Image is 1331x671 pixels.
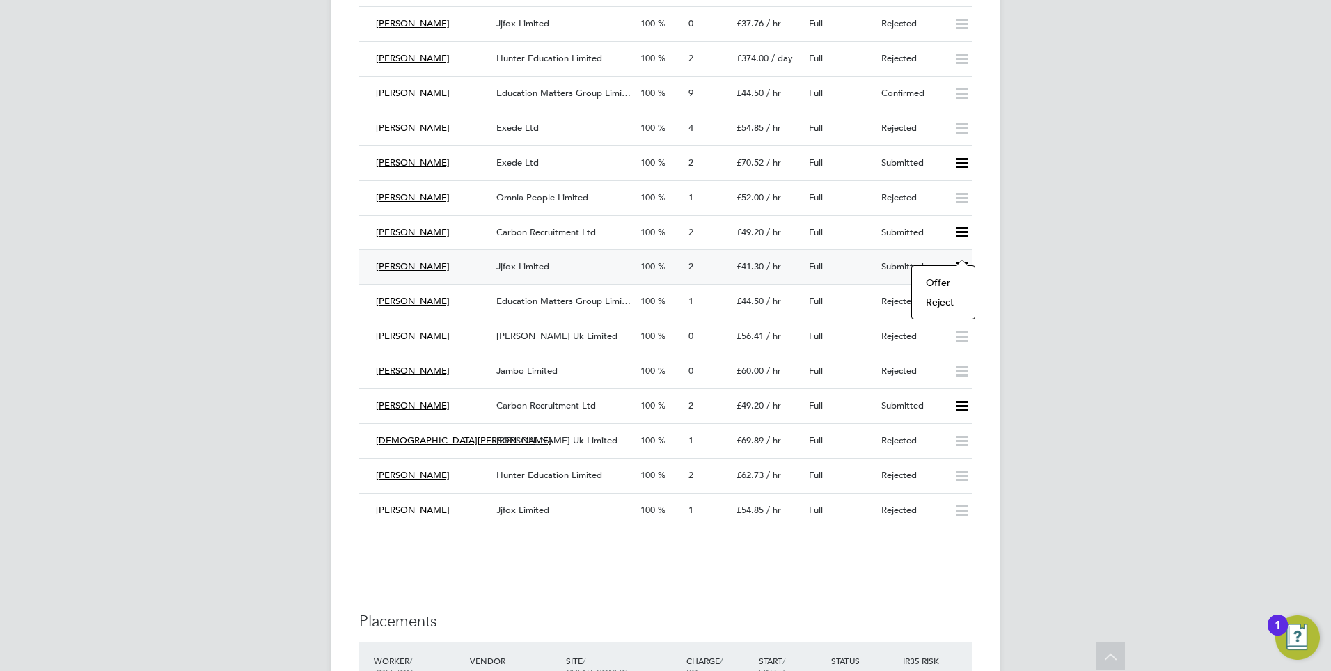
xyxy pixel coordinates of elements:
[919,273,968,292] li: Offer
[876,152,948,175] div: Submitted
[876,464,948,487] div: Rejected
[376,191,450,203] span: [PERSON_NAME]
[496,122,539,134] span: Exede Ltd
[876,13,948,35] div: Rejected
[809,157,823,168] span: Full
[737,260,764,272] span: £41.30
[737,434,764,446] span: £69.89
[640,226,655,238] span: 100
[640,400,655,411] span: 100
[809,400,823,411] span: Full
[376,260,450,272] span: [PERSON_NAME]
[640,52,655,64] span: 100
[809,469,823,481] span: Full
[376,295,450,307] span: [PERSON_NAME]
[376,52,450,64] span: [PERSON_NAME]
[766,191,781,203] span: / hr
[688,469,693,481] span: 2
[640,365,655,377] span: 100
[496,87,631,99] span: Education Matters Group Limi…
[737,504,764,516] span: £54.85
[766,330,781,342] span: / hr
[640,157,655,168] span: 100
[640,122,655,134] span: 100
[876,187,948,210] div: Rejected
[766,122,781,134] span: / hr
[376,226,450,238] span: [PERSON_NAME]
[766,434,781,446] span: / hr
[737,87,764,99] span: £44.50
[688,365,693,377] span: 0
[376,400,450,411] span: [PERSON_NAME]
[809,365,823,377] span: Full
[376,434,551,446] span: [DEMOGRAPHIC_DATA][PERSON_NAME]
[809,191,823,203] span: Full
[876,47,948,70] div: Rejected
[809,52,823,64] span: Full
[809,504,823,516] span: Full
[919,292,968,312] li: Reject
[737,122,764,134] span: £54.85
[496,52,602,64] span: Hunter Education Limited
[688,434,693,446] span: 1
[766,157,781,168] span: / hr
[737,400,764,411] span: £49.20
[809,330,823,342] span: Full
[876,221,948,244] div: Submitted
[876,325,948,348] div: Rejected
[496,365,558,377] span: Jambo Limited
[766,295,781,307] span: / hr
[876,290,948,313] div: Rejected
[496,434,617,446] span: [PERSON_NAME] Uk Limited
[766,504,781,516] span: / hr
[771,52,793,64] span: / day
[809,260,823,272] span: Full
[688,122,693,134] span: 4
[766,17,781,29] span: / hr
[766,365,781,377] span: / hr
[688,226,693,238] span: 2
[737,330,764,342] span: £56.41
[766,400,781,411] span: / hr
[688,330,693,342] span: 0
[496,17,549,29] span: Jjfox Limited
[876,360,948,383] div: Rejected
[640,260,655,272] span: 100
[809,87,823,99] span: Full
[766,469,781,481] span: / hr
[688,504,693,516] span: 1
[376,122,450,134] span: [PERSON_NAME]
[876,499,948,522] div: Rejected
[809,226,823,238] span: Full
[376,365,450,377] span: [PERSON_NAME]
[496,157,539,168] span: Exede Ltd
[737,295,764,307] span: £44.50
[496,469,602,481] span: Hunter Education Limited
[496,226,596,238] span: Carbon Recruitment Ltd
[809,434,823,446] span: Full
[688,52,693,64] span: 2
[737,17,764,29] span: £37.76
[496,191,588,203] span: Omnia People Limited
[640,330,655,342] span: 100
[688,157,693,168] span: 2
[640,295,655,307] span: 100
[876,117,948,140] div: Rejected
[359,612,972,632] h3: Placements
[688,87,693,99] span: 9
[809,17,823,29] span: Full
[766,260,781,272] span: / hr
[737,52,769,64] span: £374.00
[876,429,948,452] div: Rejected
[496,260,549,272] span: Jjfox Limited
[876,255,948,278] div: Submitted
[766,226,781,238] span: / hr
[1275,625,1281,643] div: 1
[376,17,450,29] span: [PERSON_NAME]
[496,504,549,516] span: Jjfox Limited
[640,469,655,481] span: 100
[376,157,450,168] span: [PERSON_NAME]
[766,87,781,99] span: / hr
[737,365,764,377] span: £60.00
[1275,615,1320,660] button: Open Resource Center, 1 new notification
